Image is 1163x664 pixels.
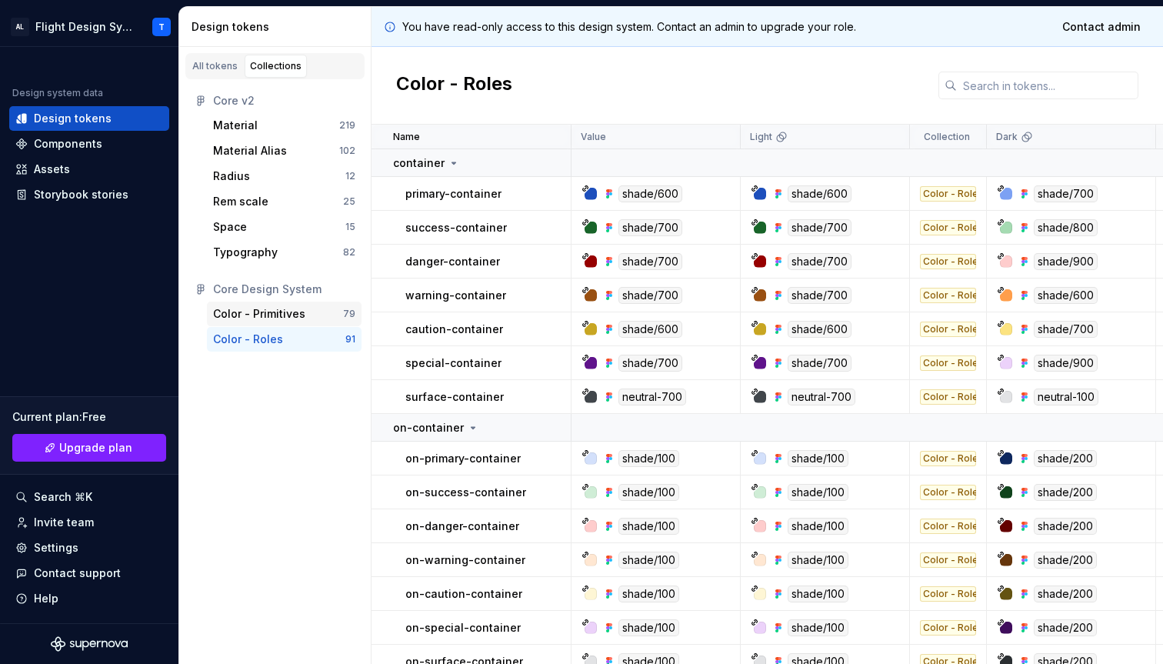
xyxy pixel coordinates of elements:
[34,489,92,505] div: Search ⌘K
[35,19,134,35] div: Flight Design System
[34,162,70,177] div: Assets
[213,245,278,260] div: Typography
[343,308,355,320] div: 79
[12,87,103,99] div: Design system data
[618,355,682,372] div: shade/700
[405,186,502,202] p: primary-container
[920,322,976,337] div: Color - Roles
[618,321,682,338] div: shade/600
[207,302,362,326] a: Color - Primitives79
[618,484,679,501] div: shade/100
[192,19,365,35] div: Design tokens
[920,519,976,534] div: Color - Roles
[618,219,682,236] div: shade/700
[618,253,682,270] div: shade/700
[1034,253,1098,270] div: shade/900
[213,282,355,297] div: Core Design System
[1034,619,1097,636] div: shade/200
[9,132,169,156] a: Components
[192,60,238,72] div: All tokens
[207,113,362,138] button: Material219
[9,510,169,535] a: Invite team
[618,287,682,304] div: shade/700
[618,518,679,535] div: shade/100
[1034,389,1098,405] div: neutral-100
[618,185,682,202] div: shade/600
[920,552,976,568] div: Color - Roles
[996,131,1018,143] p: Dark
[343,195,355,208] div: 25
[34,591,58,606] div: Help
[393,131,420,143] p: Name
[405,586,522,602] p: on-caution-container
[34,515,94,530] div: Invite team
[1034,586,1097,602] div: shade/200
[1034,552,1097,569] div: shade/200
[920,186,976,202] div: Color - Roles
[920,451,976,466] div: Color - Roles
[1034,355,1098,372] div: shade/900
[788,287,851,304] div: shade/700
[788,450,848,467] div: shade/100
[51,636,128,652] svg: Supernova Logo
[1034,219,1098,236] div: shade/800
[207,138,362,163] a: Material Alias102
[405,355,502,371] p: special-container
[750,131,772,143] p: Light
[59,440,132,455] span: Upgrade plan
[1052,13,1151,41] a: Contact admin
[405,389,504,405] p: surface-container
[920,620,976,636] div: Color - Roles
[405,519,519,534] p: on-danger-container
[9,536,169,560] a: Settings
[213,93,355,108] div: Core v2
[207,215,362,239] button: Space15
[920,254,976,269] div: Color - Roles
[788,219,851,236] div: shade/700
[402,19,856,35] p: You have read-only access to this design system. Contact an admin to upgrade your role.
[405,288,506,303] p: warning-container
[920,288,976,303] div: Color - Roles
[11,18,29,36] div: AL
[405,620,521,636] p: on-special-container
[9,106,169,131] a: Design tokens
[788,586,848,602] div: shade/100
[920,355,976,371] div: Color - Roles
[788,552,848,569] div: shade/100
[9,182,169,207] a: Storybook stories
[213,169,250,184] div: Radius
[207,189,362,214] button: Rem scale25
[207,164,362,189] button: Radius12
[393,420,464,435] p: on-container
[207,327,362,352] button: Color - Roles91
[1034,287,1098,304] div: shade/600
[213,194,268,209] div: Rem scale
[618,552,679,569] div: shade/100
[920,586,976,602] div: Color - Roles
[1034,518,1097,535] div: shade/200
[1034,484,1097,501] div: shade/200
[920,389,976,405] div: Color - Roles
[788,389,855,405] div: neutral-700
[207,240,362,265] a: Typography82
[618,389,686,405] div: neutral-700
[581,131,606,143] p: Value
[788,518,848,535] div: shade/100
[618,619,679,636] div: shade/100
[250,60,302,72] div: Collections
[405,220,507,235] p: success-container
[34,111,112,126] div: Design tokens
[9,157,169,182] a: Assets
[393,155,445,171] p: container
[345,333,355,345] div: 91
[788,253,851,270] div: shade/700
[405,552,525,568] p: on-warning-container
[34,566,121,581] div: Contact support
[788,619,848,636] div: shade/100
[158,21,165,33] div: T
[1034,450,1097,467] div: shade/200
